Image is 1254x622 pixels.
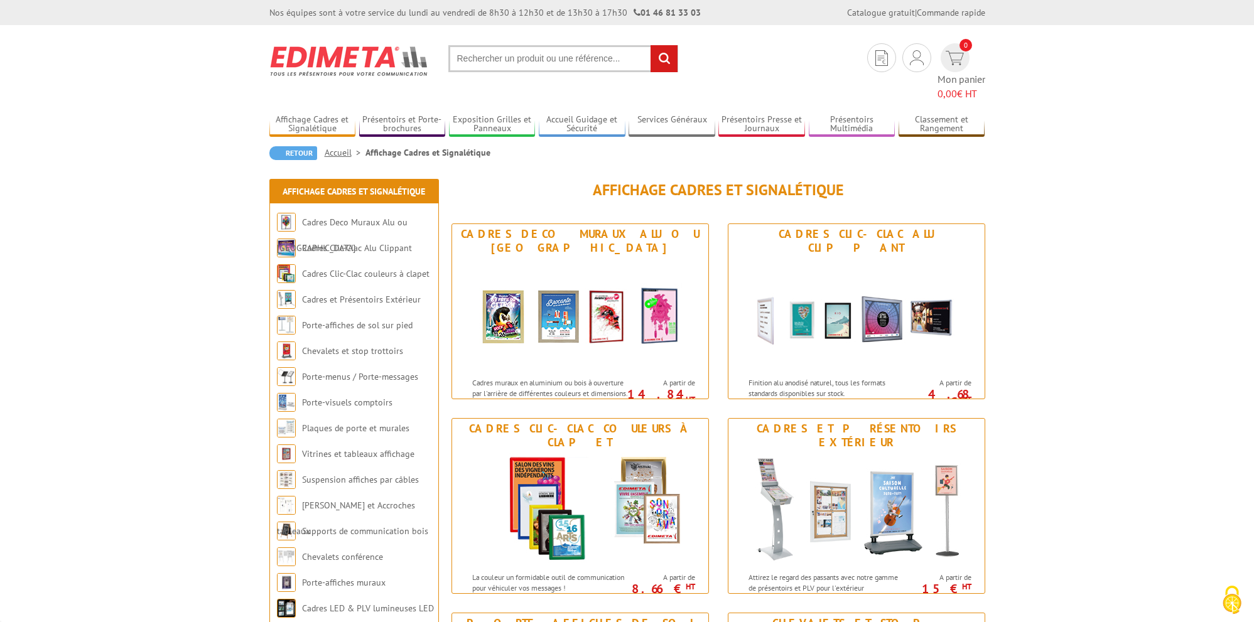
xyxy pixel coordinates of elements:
a: devis rapide 0 Mon panier 0,00€ HT [938,43,985,101]
a: Porte-menus / Porte-messages [302,371,418,382]
p: Cadres muraux en aluminium ou bois à ouverture par l'arrière de différentes couleurs et dimension... [472,377,628,421]
span: 0,00 [938,87,957,100]
sup: HT [962,581,971,592]
a: Porte-visuels comptoirs [302,397,392,408]
a: Retour [269,146,317,160]
a: Accueil [325,147,365,158]
div: Cadres Deco Muraux Alu ou [GEOGRAPHIC_DATA] [455,227,705,255]
p: 4.68 € [901,390,971,405]
a: Accueil Guidage et Sécurité [539,114,625,135]
span: Mon panier [938,72,985,101]
img: Chevalets et stop trottoirs [277,341,296,360]
a: Cadres Clic-Clac Alu Clippant [302,242,412,254]
div: | [847,6,985,19]
img: devis rapide [875,50,888,66]
span: 0 [959,39,972,51]
a: Vitrines et tableaux affichage [302,448,414,459]
div: Cadres Clic-Clac Alu Clippant [732,227,981,255]
p: 8.66 € [625,585,695,593]
p: La couleur un formidable outil de communication pour véhiculer vos messages ! [472,572,628,593]
img: Cadres Deco Muraux Alu ou Bois [277,213,296,232]
span: A partir de [631,572,695,582]
sup: HT [962,394,971,405]
input: Rechercher un produit ou une référence... [448,45,678,72]
img: Cadres Clic-Clac couleurs à clapet [464,453,696,566]
a: Porte-affiches muraux [302,577,386,588]
img: Porte-affiches muraux [277,573,296,592]
span: € HT [938,87,985,101]
span: A partir de [631,378,695,388]
p: Finition alu anodisé naturel, tous les formats standards disponibles sur stock. [749,377,904,399]
a: Cadres et Présentoirs Extérieur Cadres et Présentoirs Extérieur Attirez le regard des passants av... [728,418,985,594]
img: Edimeta [269,38,430,84]
p: 15 € [901,585,971,593]
img: Cadres et Présentoirs Extérieur [277,290,296,309]
span: A partir de [907,572,971,582]
a: Cadres LED & PLV lumineuses LED [302,603,434,614]
img: Cimaises et Accroches tableaux [277,496,296,515]
a: Suspension affiches par câbles [302,474,419,485]
a: Cadres et Présentoirs Extérieur [302,294,421,305]
a: Cadres Clic-Clac Alu Clippant Cadres Clic-Clac Alu Clippant Finition alu anodisé naturel, tous le... [728,223,985,399]
a: Plaques de porte et murales [302,422,409,434]
a: Présentoirs et Porte-brochures [359,114,446,135]
img: Cadres Deco Muraux Alu ou Bois [464,258,696,371]
a: Cadres Deco Muraux Alu ou [GEOGRAPHIC_DATA] [277,217,408,254]
a: Supports de communication bois [302,525,428,537]
img: Suspension affiches par câbles [277,470,296,489]
a: Exposition Grilles et Panneaux [449,114,536,135]
img: Cadres et Présentoirs Extérieur [740,453,973,566]
p: Attirez le regard des passants avec notre gamme de présentoirs et PLV pour l'extérieur [749,572,904,593]
a: Porte-affiches de sol sur pied [302,319,413,331]
a: Cadres Clic-Clac couleurs à clapet [302,268,430,279]
img: Cookies (fenêtre modale) [1216,584,1248,616]
div: Cadres Clic-Clac couleurs à clapet [455,422,705,449]
img: Chevalets conférence [277,547,296,566]
sup: HT [686,581,695,592]
img: devis rapide [946,51,964,65]
img: Porte-visuels comptoirs [277,393,296,412]
img: Cadres LED & PLV lumineuses LED [277,599,296,618]
a: Catalogue gratuit [847,7,915,18]
a: Cadres Deco Muraux Alu ou [GEOGRAPHIC_DATA] Cadres Deco Muraux Alu ou Bois Cadres muraux en alumi... [451,223,709,399]
a: Affichage Cadres et Signalétique [283,186,425,197]
strong: 01 46 81 33 03 [634,7,701,18]
h1: Affichage Cadres et Signalétique [451,182,985,198]
sup: HT [686,394,695,405]
div: Nos équipes sont à votre service du lundi au vendredi de 8h30 à 12h30 et de 13h30 à 17h30 [269,6,701,19]
span: A partir de [907,378,971,388]
input: rechercher [651,45,678,72]
img: Plaques de porte et murales [277,419,296,437]
a: [PERSON_NAME] et Accroches tableaux [277,500,415,537]
button: Cookies (fenêtre modale) [1210,579,1254,622]
a: Présentoirs Multimédia [809,114,895,135]
a: Chevalets conférence [302,551,383,562]
img: Cadres Clic-Clac Alu Clippant [740,258,973,371]
a: Chevalets et stop trottoirs [302,345,403,357]
img: Porte-menus / Porte-messages [277,367,296,386]
img: Cadres Clic-Clac couleurs à clapet [277,264,296,283]
div: Cadres et Présentoirs Extérieur [732,422,981,449]
img: devis rapide [910,50,924,65]
li: Affichage Cadres et Signalétique [365,146,490,159]
a: Classement et Rangement [899,114,985,135]
a: Cadres Clic-Clac couleurs à clapet Cadres Clic-Clac couleurs à clapet La couleur un formidable ou... [451,418,709,594]
a: Affichage Cadres et Signalétique [269,114,356,135]
a: Services Généraux [629,114,715,135]
img: Porte-affiches de sol sur pied [277,316,296,335]
img: Vitrines et tableaux affichage [277,444,296,463]
a: Commande rapide [917,7,985,18]
p: 14.84 € [625,390,695,405]
a: Présentoirs Presse et Journaux [718,114,805,135]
